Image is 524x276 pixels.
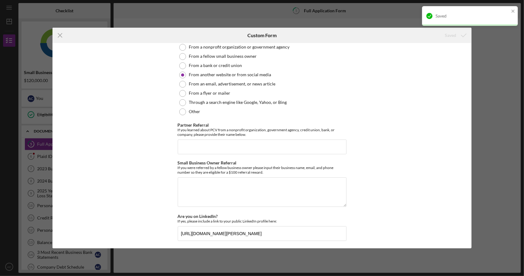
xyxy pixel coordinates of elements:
[178,165,347,175] div: If you were referred by a fellow business owner please input their business name, email, and phon...
[189,45,290,49] label: From a nonprofit organization or government agency
[178,214,218,219] label: Are you on LinkedIn?
[511,9,515,14] button: close
[445,29,456,41] div: Saved
[189,63,242,68] label: From a bank or credit union
[189,72,271,77] label: From another website or from social media
[189,109,200,114] label: Other
[178,219,347,223] div: If yes, please include a link to your public LinkedIn profile here:
[178,247,347,252] div: *Business Advising
[189,81,276,86] label: From an email, advertisement, or news article
[189,54,257,59] label: From a fellow small business owner
[178,122,209,128] label: Partner Referral
[436,14,509,18] div: Saved
[178,128,347,137] div: If you learned about PCV from a nonprofit organization, government agency, credit union, bank, or...
[178,160,237,165] label: Small Business Owner Referral
[189,91,231,96] label: From a flyer or mailer
[439,29,472,41] button: Saved
[189,100,287,105] label: Through a search engine like Google, Yahoo, or Bing
[247,33,277,38] h6: Custom Form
